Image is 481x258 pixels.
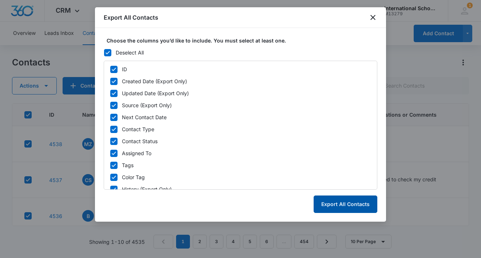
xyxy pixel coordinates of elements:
[122,149,151,157] div: Assigned To
[122,173,145,181] div: Color Tag
[122,101,172,109] div: Source (Export Only)
[104,13,158,22] h1: Export All Contacts
[116,49,144,56] div: Deselect All
[122,65,127,73] div: ID
[122,89,189,97] div: Updated Date (Export Only)
[107,37,380,44] label: Choose the columns you’d like to include. You must select at least one.
[122,125,154,133] div: Contact Type
[122,185,172,193] div: History (Export Only)
[122,77,187,85] div: Created Date (Export Only)
[369,13,377,22] button: close
[122,137,158,145] div: Contact Status
[314,195,377,213] button: Export All Contacts
[122,161,134,169] div: Tags
[122,113,167,121] div: Next Contact Date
